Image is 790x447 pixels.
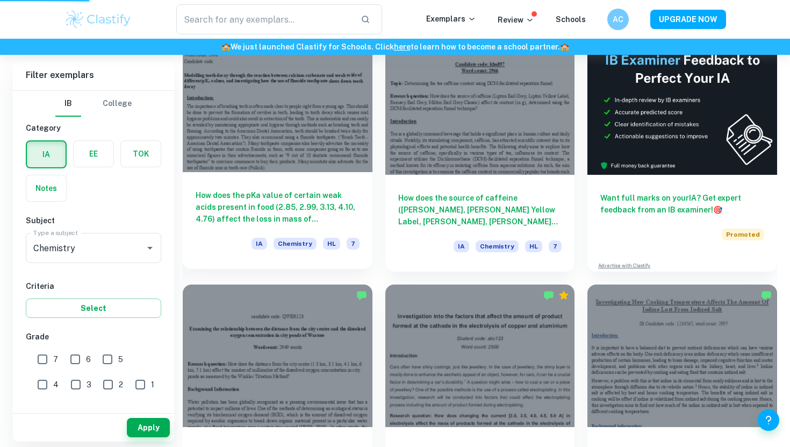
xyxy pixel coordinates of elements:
[587,33,777,272] a: Want full marks on yourIA? Get expert feedback from an IB examiner!PromotedAdvertise with Clastify
[476,240,519,252] span: Chemistry
[650,10,726,29] button: UPGRADE NOW
[612,13,624,25] h6: AC
[13,60,174,90] h6: Filter exemplars
[543,290,554,301] img: Marked
[758,409,779,431] button: Help and Feedback
[587,33,777,175] img: Thumbnail
[87,379,91,391] span: 3
[454,240,469,252] span: IA
[151,379,154,391] span: 1
[549,240,562,252] span: 7
[53,353,58,365] span: 7
[398,192,562,228] h6: How does the source of caffeine ([PERSON_NAME], [PERSON_NAME] Yellow Label, [PERSON_NAME], [PERSO...
[86,353,91,365] span: 6
[2,41,788,53] h6: We just launched Clastify for Schools. Click to learn how to become a school partner.
[252,238,267,250] span: IA
[33,228,78,237] label: Type a subject
[560,42,569,51] span: 🏫
[525,240,542,252] span: HL
[142,240,157,256] button: Open
[761,290,772,301] img: Marked
[118,353,123,365] span: 5
[127,418,170,437] button: Apply
[347,238,360,250] span: 7
[26,331,161,343] h6: Grade
[183,33,372,272] a: How does the pKa value of certain weak acids present in food (2.85, 2.99, 3.13, 4.10, 4.76) affec...
[74,141,113,167] button: EE
[394,42,411,51] a: here
[356,290,367,301] img: Marked
[121,141,161,167] button: TOK
[103,91,132,117] button: College
[556,15,586,24] a: Schools
[26,280,161,292] h6: Criteria
[53,379,59,391] span: 4
[385,33,575,272] a: How does the source of caffeine ([PERSON_NAME], [PERSON_NAME] Yellow Label, [PERSON_NAME], [PERSO...
[722,229,764,240] span: Promoted
[196,189,360,225] h6: How does the pKa value of certain weak acids present in food (2.85, 2.99, 3.13, 4.10, 4.76) affec...
[598,262,650,269] a: Advertise with Clastify
[27,141,66,167] button: IA
[176,4,352,34] input: Search for any exemplars...
[600,192,764,216] h6: Want full marks on your IA ? Get expert feedback from an IB examiner!
[274,238,317,250] span: Chemistry
[26,299,161,318] button: Select
[64,9,132,30] img: Clastify logo
[26,215,161,226] h6: Subject
[221,42,231,51] span: 🏫
[426,13,476,25] p: Exemplars
[498,14,534,26] p: Review
[323,238,340,250] span: HL
[55,91,81,117] button: IB
[26,175,66,201] button: Notes
[713,205,722,214] span: 🎯
[558,290,569,301] div: Premium
[55,91,132,117] div: Filter type choice
[607,9,629,30] button: AC
[119,379,123,391] span: 2
[26,122,161,134] h6: Category
[26,408,161,420] h6: Level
